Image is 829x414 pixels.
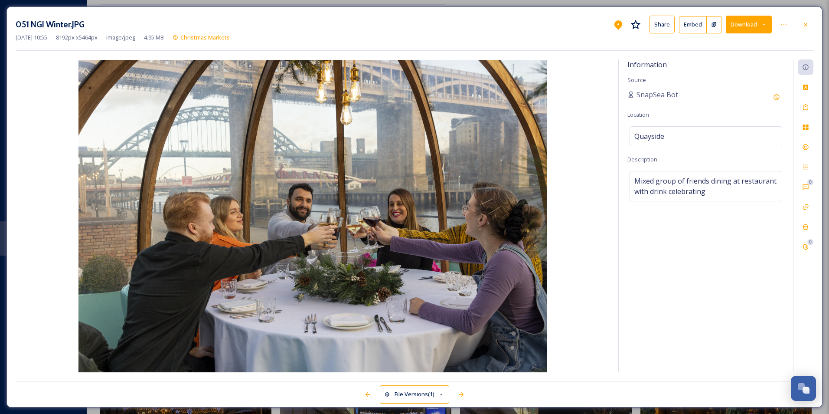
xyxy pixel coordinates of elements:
[679,16,707,33] button: Embed
[380,385,449,403] button: File Versions(1)
[16,18,85,31] h3: 051 NGI Winter.JPG
[807,239,813,245] div: 0
[180,33,230,41] span: Christmas Markets
[807,179,813,185] div: 0
[627,111,649,118] span: Location
[56,33,98,42] span: 8192 px x 5464 px
[627,76,646,84] span: Source
[649,16,675,33] button: Share
[106,33,135,42] span: image/jpeg
[726,16,772,33] button: Download
[16,33,47,42] span: [DATE] 10:55
[636,89,678,100] span: SnapSea Bot
[144,33,164,42] span: 4.95 MB
[791,376,816,401] button: Open Chat
[627,155,657,163] span: Description
[16,60,610,372] img: 051%20NGI%20Winter.JPG
[634,131,664,141] span: Quayside
[627,60,667,69] span: Information
[634,176,777,197] span: Mixed group of friends dining at restaurant with drink celebrating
